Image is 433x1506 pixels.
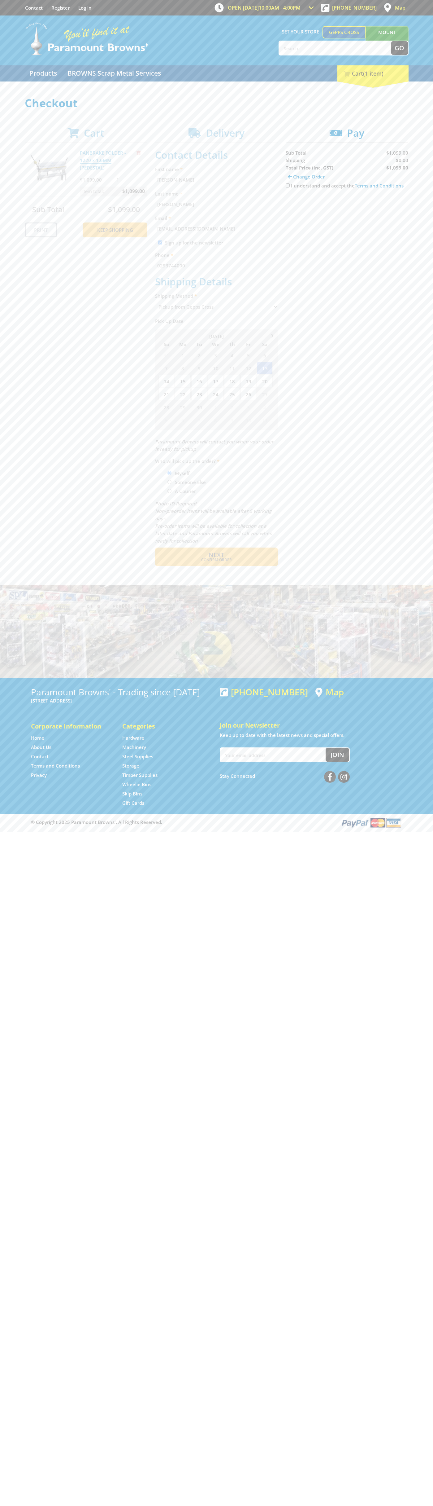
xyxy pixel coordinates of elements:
span: Shipping [286,157,305,163]
a: Go to the registration page [51,5,70,11]
label: I understand and accept the [291,183,404,189]
img: Paramount Browns' [25,22,149,56]
a: Terms and Conditions [355,183,404,189]
a: Go to the Privacy page [31,772,47,778]
a: Go to the Home page [31,735,44,741]
span: OPEN [DATE] [228,4,301,11]
div: ® Copyright 2025 Paramount Browns'. All Rights Reserved. [25,817,409,828]
span: $1,099.00 [386,150,408,156]
a: Change Order [286,171,327,182]
img: PayPal, Mastercard, Visa accepted [340,817,402,828]
button: Go [391,41,408,55]
a: Go to the Terms and Conditions page [31,763,80,769]
a: Go to the Timber Supplies page [122,772,158,778]
span: 10:00am - 4:00pm [259,4,301,11]
a: View a map of Gepps Cross location [315,687,344,697]
span: Sub Total [286,150,306,156]
h5: Corporate Information [31,722,110,731]
strong: Total Price (inc. GST) [286,165,333,171]
a: Go to the Contact page [25,5,43,11]
a: Go to the Gift Cards page [122,800,144,806]
span: (1 item) [363,70,383,77]
a: Go to the Skip Bins page [122,790,142,797]
a: Log in [78,5,92,11]
a: Go to the Contact page [31,753,49,760]
h1: Checkout [25,97,409,109]
span: Change Order [293,174,325,180]
strong: $1,099.00 [386,165,408,171]
a: Mount [PERSON_NAME] [366,26,409,50]
h3: Paramount Browns' - Trading since [DATE] [31,687,214,697]
a: Go to the Wheelie Bins page [122,781,151,788]
input: Search [279,41,391,55]
p: Keep up to date with the latest news and special offers. [220,731,402,739]
a: Go to the Hardware page [122,735,144,741]
a: Go to the Storage page [122,763,139,769]
span: Pay [347,126,364,139]
a: Go to the BROWNS Scrap Metal Services page [63,65,166,81]
input: Your email address [220,748,326,762]
div: [PHONE_NUMBER] [220,687,308,697]
div: Cart [337,65,409,81]
a: Go to the Steel Supplies page [122,753,153,760]
a: Go to the Products page [25,65,62,81]
a: Gepps Cross [323,26,366,38]
span: $0.00 [396,157,408,163]
h5: Join our Newsletter [220,721,402,730]
a: Go to the About Us page [31,744,51,751]
input: Please accept the terms and conditions. [286,183,290,187]
span: Set your store [279,26,323,37]
a: Go to the Machinery page [122,744,146,751]
button: Join [326,748,349,762]
h5: Categories [122,722,201,731]
div: Stay Connected [220,768,350,783]
p: [STREET_ADDRESS] [31,697,214,704]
